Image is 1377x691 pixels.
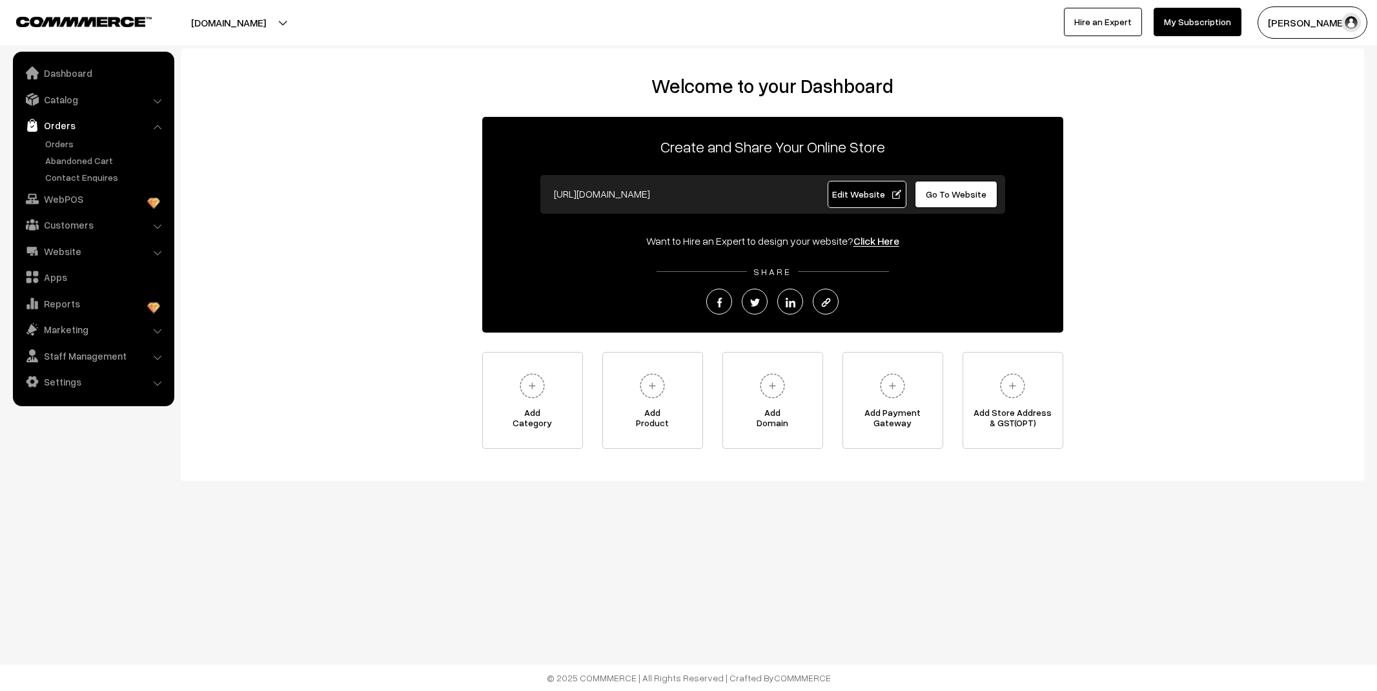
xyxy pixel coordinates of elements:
[853,234,899,247] a: Click Here
[16,213,170,236] a: Customers
[483,407,582,433] span: Add Category
[747,266,798,277] span: SHARE
[16,344,170,367] a: Staff Management
[16,265,170,289] a: Apps
[482,233,1063,249] div: Want to Hire an Expert to design your website?
[42,137,170,150] a: Orders
[1154,8,1241,36] a: My Subscription
[16,240,170,263] a: Website
[843,407,943,433] span: Add Payment Gateway
[16,13,129,28] a: COMMMERCE
[16,17,152,26] img: COMMMERCE
[16,187,170,211] a: WebPOS
[832,189,901,200] span: Edit Website
[723,407,822,433] span: Add Domain
[722,352,823,449] a: AddDomain
[602,352,703,449] a: AddProduct
[926,189,986,200] span: Go To Website
[146,6,311,39] button: [DOMAIN_NAME]
[42,154,170,167] a: Abandoned Cart
[603,407,702,433] span: Add Product
[482,352,583,449] a: AddCategory
[16,370,170,393] a: Settings
[16,61,170,85] a: Dashboard
[755,368,790,404] img: plus.svg
[635,368,670,404] img: plus.svg
[842,352,943,449] a: Add PaymentGateway
[875,368,910,404] img: plus.svg
[16,292,170,315] a: Reports
[963,352,1063,449] a: Add Store Address& GST(OPT)
[1064,8,1142,36] a: Hire an Expert
[42,170,170,184] a: Contact Enquires
[482,135,1063,158] p: Create and Share Your Online Store
[1258,6,1367,39] button: [PERSON_NAME]
[194,74,1351,98] h2: Welcome to your Dashboard
[16,88,170,111] a: Catalog
[995,368,1030,404] img: plus.svg
[16,114,170,137] a: Orders
[774,672,831,683] a: COMMMERCE
[1341,13,1361,32] img: user
[828,181,906,208] a: Edit Website
[915,181,998,208] a: Go To Website
[16,318,170,341] a: Marketing
[515,368,550,404] img: plus.svg
[963,407,1063,433] span: Add Store Address & GST(OPT)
